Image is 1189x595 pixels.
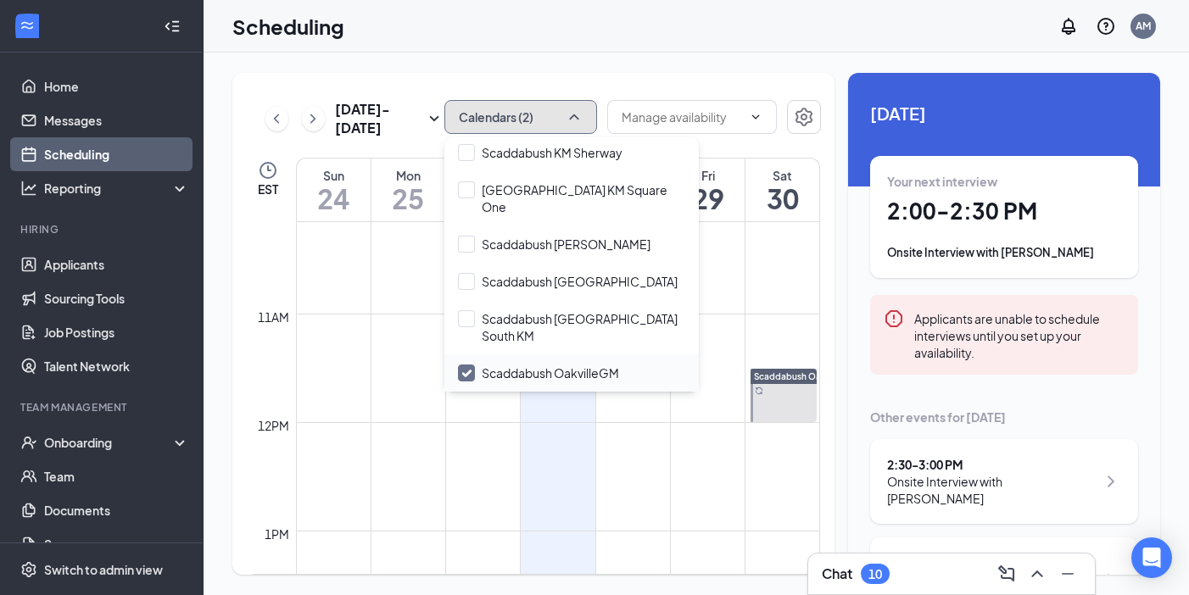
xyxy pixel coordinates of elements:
[44,70,189,103] a: Home
[914,309,1125,361] div: Applicants are unable to schedule interviews until you set up your availability.
[20,434,37,451] svg: UserCheck
[671,158,745,221] a: August 29, 2025
[44,137,189,171] a: Scheduling
[44,527,189,561] a: Surveys
[870,409,1138,425] div: Other events for [DATE]
[254,308,293,326] div: 11am
[755,386,763,395] svg: Sync
[1136,19,1151,33] div: AM
[996,564,1017,584] svg: ComposeMessage
[794,107,814,127] svg: Settings
[297,158,371,221] a: August 24, 2025
[371,184,445,213] h1: 25
[1058,564,1078,584] svg: Minimize
[1096,16,1116,36] svg: QuestionInfo
[164,18,181,35] svg: Collapse
[671,167,745,184] div: Fri
[671,184,745,213] h1: 29
[371,167,445,184] div: Mon
[258,181,278,197] span: EST
[1027,564,1047,584] svg: ChevronUp
[44,103,189,137] a: Messages
[44,281,189,315] a: Sourcing Tools
[335,100,424,137] h3: [DATE] - [DATE]
[622,108,742,126] input: Manage availability
[297,184,371,213] h1: 24
[20,561,37,578] svg: Settings
[887,456,1097,473] div: 2:30 - 3:00 PM
[870,100,1138,126] span: [DATE]
[566,108,583,125] svg: ChevronUp
[787,100,821,134] button: Settings
[887,244,1121,261] div: Onsite Interview with [PERSON_NAME]
[254,416,293,435] div: 12pm
[884,309,904,329] svg: Error
[371,158,445,221] a: August 25, 2025
[787,100,821,137] a: Settings
[444,100,597,134] button: Calendars (2)ChevronUp
[887,473,1097,507] div: Onsite Interview with [PERSON_NAME]
[1058,16,1079,36] svg: Notifications
[258,160,278,181] svg: Clock
[1054,560,1081,587] button: Minimize
[745,167,819,184] div: Sat
[822,564,852,583] h3: Chat
[265,106,288,131] button: ChevronLeft
[1024,560,1051,587] button: ChevronUp
[20,222,186,236] div: Hiring
[745,158,819,221] a: August 30, 2025
[304,108,321,129] svg: ChevronRight
[19,17,36,34] svg: WorkstreamLogo
[44,247,189,281] a: Applicants
[20,180,37,197] svg: Analysis
[44,561,163,578] div: Switch to admin view
[261,525,293,543] div: 1pm
[44,180,190,197] div: Reporting
[887,173,1121,190] div: Your next interview
[44,315,189,349] a: Job Postings
[44,459,189,493] a: Team
[232,12,344,41] h1: Scheduling
[868,567,882,581] div: 10
[993,560,1020,587] button: ComposeMessage
[749,110,762,124] svg: ChevronDown
[297,167,371,184] div: Sun
[44,493,189,527] a: Documents
[754,371,856,381] span: Scaddabush OakvilleGM
[1131,537,1172,578] div: Open Intercom Messenger
[887,197,1121,225] h1: 2:00 - 2:30 PM
[44,349,189,383] a: Talent Network
[44,434,175,451] div: Onboarding
[1101,471,1121,492] svg: ChevronRight
[1101,570,1121,590] svg: ChevronRight
[268,108,285,129] svg: ChevronLeft
[302,106,325,131] button: ChevronRight
[20,400,186,414] div: Team Management
[424,108,444,129] svg: SmallChevronDown
[745,184,819,213] h1: 30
